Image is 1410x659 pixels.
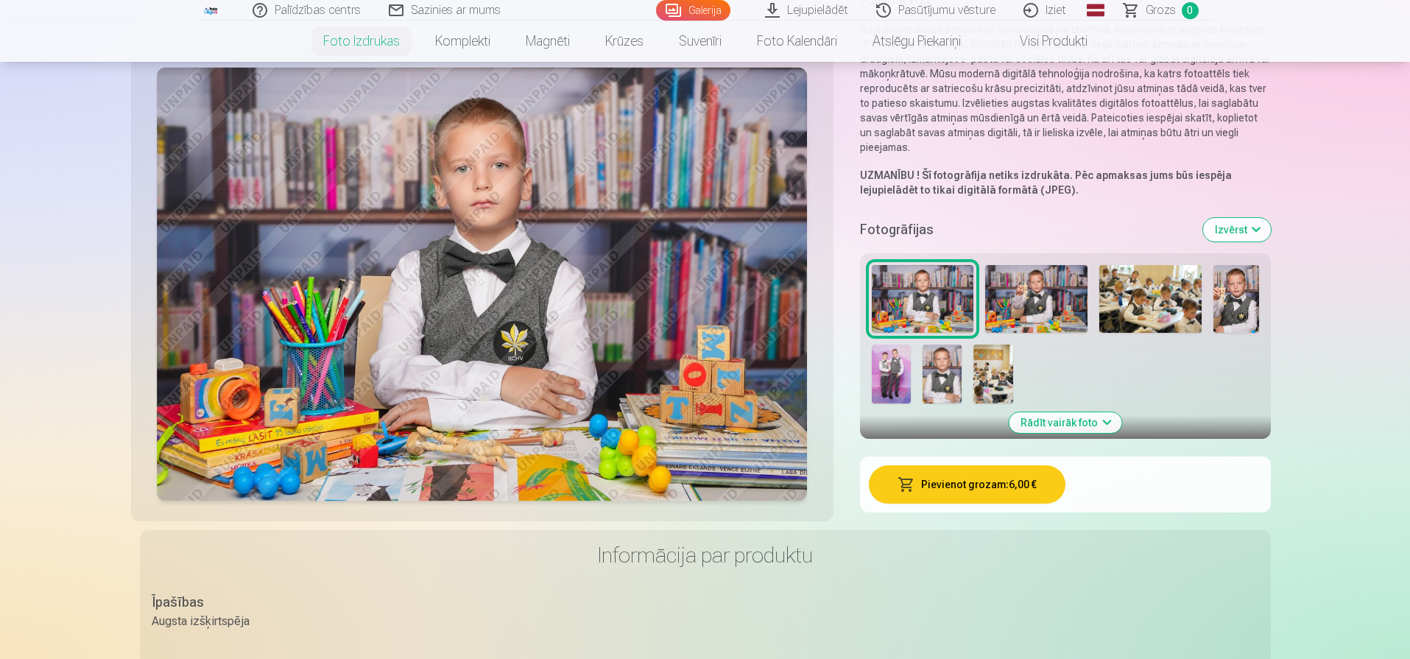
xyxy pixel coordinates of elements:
a: Komplekti [417,21,508,62]
div: Īpašības [152,592,250,613]
h3: Informācija par produktu [152,542,1259,568]
strong: Šī fotogrāfija netiks izdrukāta. Pēc apmaksas jums būs iespēja lejupielādēt to tikai digitālā for... [860,169,1232,196]
button: Rādīt vairāk foto [1009,412,1121,433]
span: Grozs [1146,1,1176,19]
p: Saglabājiet savas atmiņas uz sava datora vai telefona, lejupielādējot augstas kvalitātes JPG digi... [860,22,1271,155]
a: Krūzes [588,21,661,62]
button: Pievienot grozam:6,00 € [869,465,1065,504]
button: Izvērst [1203,218,1271,242]
a: Atslēgu piekariņi [855,21,979,62]
a: Foto kalendāri [739,21,855,62]
h5: Fotogrāfijas [860,219,1191,240]
a: Visi produkti [979,21,1105,62]
a: Magnēti [508,21,588,62]
a: Suvenīri [661,21,739,62]
span: 0 [1182,2,1199,19]
div: Augsta izšķirtspēja [152,613,250,630]
img: /fa1 [203,6,219,15]
a: Foto izdrukas [306,21,417,62]
strong: UZMANĪBU ! [860,169,920,181]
